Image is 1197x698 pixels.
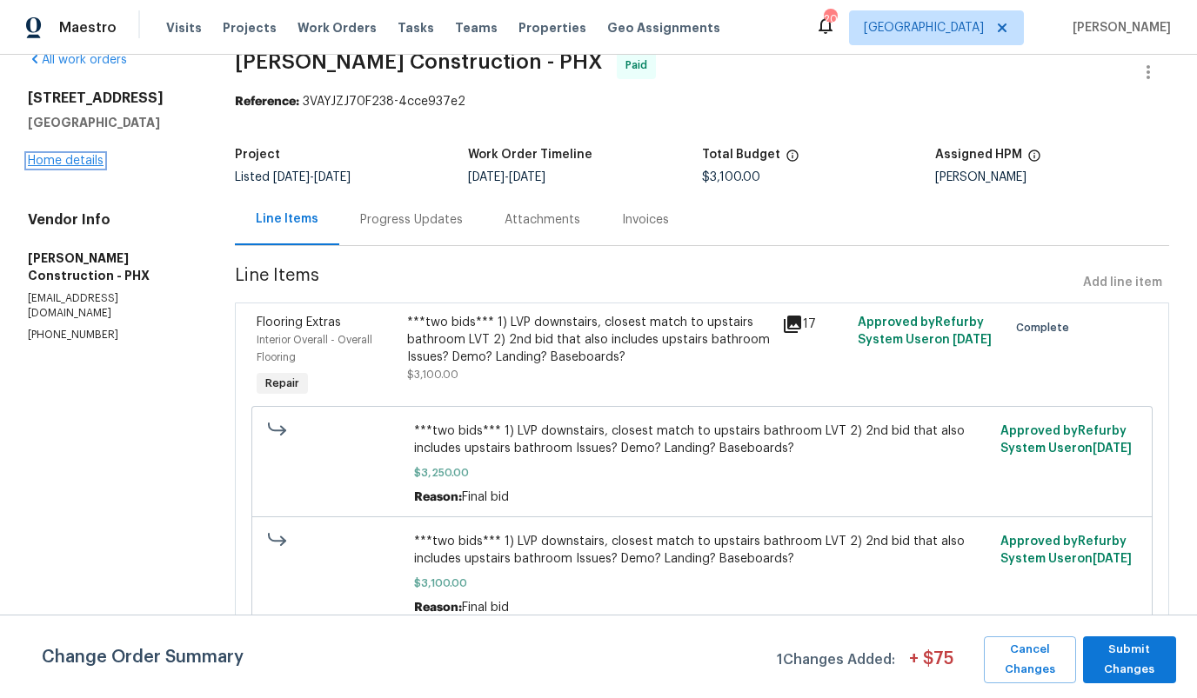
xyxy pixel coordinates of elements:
[468,149,592,161] h5: Work Order Timeline
[984,636,1076,683] button: Cancel Changes
[28,90,193,107] h2: [STREET_ADDRESS]
[235,171,351,183] span: Listed
[407,314,772,366] div: ***two bids*** 1) LVP downstairs, closest match to upstairs bathroom LVT 2) 2nd bid that also inc...
[935,149,1022,161] h5: Assigned HPM
[398,22,434,34] span: Tasks
[625,57,654,74] span: Paid
[59,19,117,37] span: Maestro
[273,171,351,183] span: -
[414,464,989,482] span: $3,250.00
[414,575,989,592] span: $3,100.00
[235,96,299,108] b: Reference:
[360,211,463,229] div: Progress Updates
[509,171,545,183] span: [DATE]
[909,650,953,683] span: + $ 75
[257,335,372,362] span: Interior Overall - Overall Flooring
[622,211,669,229] div: Invoices
[864,19,984,37] span: [GEOGRAPHIC_DATA]
[42,636,244,683] span: Change Order Summary
[777,643,895,683] span: 1 Changes Added:
[235,93,1169,110] div: 3VAYJZJ70F238-4cce937e2
[462,491,509,503] span: Final bid
[223,19,277,37] span: Projects
[462,602,509,614] span: Final bid
[28,155,104,167] a: Home details
[993,640,1067,680] span: Cancel Changes
[786,149,799,171] span: The total cost of line items that have been proposed by Opendoor. This sum includes line items th...
[468,171,545,183] span: -
[702,149,780,161] h5: Total Budget
[607,19,720,37] span: Geo Assignments
[455,19,498,37] span: Teams
[235,149,280,161] h5: Project
[256,210,318,228] div: Line Items
[858,316,992,346] span: Approved by Refurby System User on
[414,602,462,614] span: Reason:
[1093,442,1132,455] span: [DATE]
[28,328,193,342] p: [PHONE_NUMBER]
[273,171,310,183] span: [DATE]
[1000,535,1132,565] span: Approved by Refurby System User on
[28,291,193,321] p: [EMAIL_ADDRESS][DOMAIN_NAME]
[824,10,836,28] div: 20
[782,314,846,335] div: 17
[1093,553,1132,565] span: [DATE]
[953,334,992,346] span: [DATE]
[414,491,462,503] span: Reason:
[518,19,586,37] span: Properties
[702,171,760,183] span: $3,100.00
[414,533,989,568] span: ***two bids*** 1) LVP downstairs, closest match to upstairs bathroom LVT 2) 2nd bid that also inc...
[298,19,377,37] span: Work Orders
[314,171,351,183] span: [DATE]
[166,19,202,37] span: Visits
[1083,636,1176,683] button: Submit Changes
[28,54,127,66] a: All work orders
[28,249,193,284] h5: [PERSON_NAME] Construction - PHX
[235,51,603,72] span: [PERSON_NAME] Construction - PHX
[407,369,458,380] span: $3,100.00
[414,422,989,457] span: ***two bids*** 1) LVP downstairs, closest match to upstairs bathroom LVT 2) 2nd bid that also inc...
[505,211,580,229] div: Attachments
[28,114,193,131] h5: [GEOGRAPHIC_DATA]
[258,375,306,392] span: Repair
[235,267,1076,299] span: Line Items
[1027,149,1041,171] span: The hpm assigned to this work order.
[468,171,505,183] span: [DATE]
[28,211,193,229] h4: Vendor Info
[1016,319,1076,336] span: Complete
[1000,425,1132,455] span: Approved by Refurby System User on
[257,316,341,329] span: Flooring Extras
[1066,19,1171,37] span: [PERSON_NAME]
[935,171,1169,183] div: [PERSON_NAME]
[1092,640,1167,680] span: Submit Changes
